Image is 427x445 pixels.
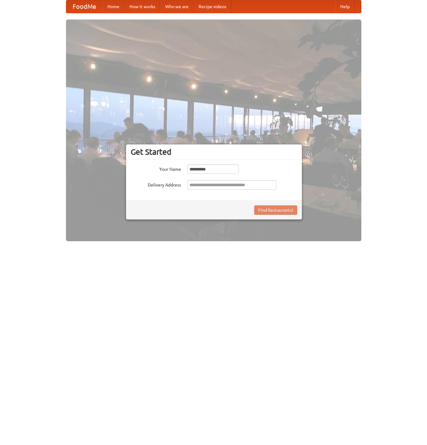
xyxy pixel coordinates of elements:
[131,180,181,188] label: Delivery Address
[131,164,181,172] label: Your Name
[66,0,102,13] a: FoodMe
[102,0,124,13] a: Home
[160,0,194,13] a: Who we are
[131,147,297,157] h3: Get Started
[194,0,231,13] a: Recipe videos
[335,0,355,13] a: Help
[124,0,160,13] a: How it works
[254,205,297,215] button: Find Restaurants!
